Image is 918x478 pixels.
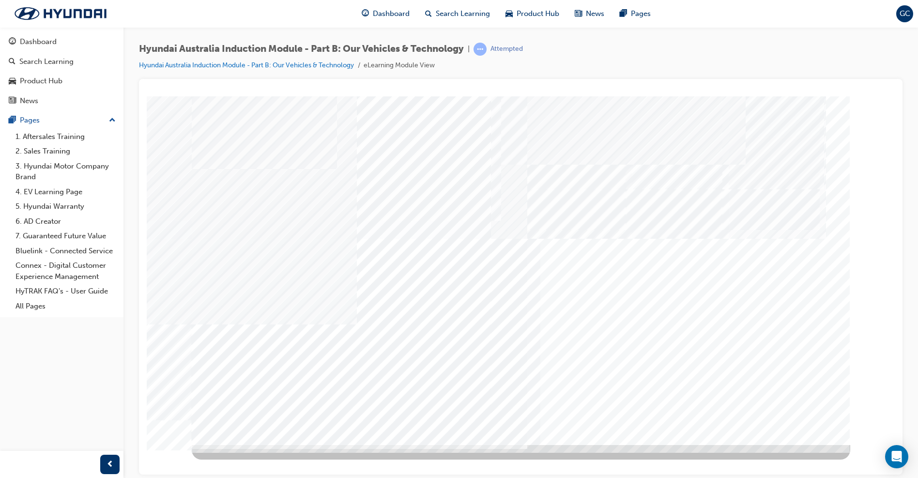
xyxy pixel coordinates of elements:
div: Dashboard [20,36,57,47]
a: News [4,92,120,110]
a: 6. AD Creator [12,214,120,229]
div: Attempted [490,45,523,54]
button: DashboardSearch LearningProduct HubNews [4,31,120,111]
span: news-icon [9,97,16,106]
li: eLearning Module View [364,60,435,71]
span: up-icon [109,114,116,127]
a: 1. Aftersales Training [12,129,120,144]
button: GC [896,5,913,22]
a: search-iconSearch Learning [417,4,498,24]
a: Search Learning [4,53,120,71]
div: Search Learning [19,56,74,67]
span: learningRecordVerb_ATTEMPT-icon [474,43,487,56]
a: Bluelink - Connected Service [12,244,120,259]
span: car-icon [505,8,513,20]
span: guage-icon [362,8,369,20]
div: Open Intercom Messenger [885,445,908,468]
span: | [468,44,470,55]
button: Pages [4,111,120,129]
a: 2. Sales Training [12,144,120,159]
a: 5. Hyundai Warranty [12,199,120,214]
span: pages-icon [620,8,627,20]
span: search-icon [9,58,15,66]
span: Pages [631,8,651,19]
a: 7. Guaranteed Future Value [12,229,120,244]
span: Dashboard [373,8,410,19]
a: guage-iconDashboard [354,4,417,24]
div: Product Hub [20,76,62,87]
a: Dashboard [4,33,120,51]
span: pages-icon [9,116,16,125]
a: All Pages [12,299,120,314]
span: car-icon [9,77,16,86]
a: Connex - Digital Customer Experience Management [12,258,120,284]
a: Hyundai Australia Induction Module - Part B: Our Vehicles & Technology [139,61,354,69]
a: pages-iconPages [612,4,658,24]
span: guage-icon [9,38,16,46]
span: news-icon [575,8,582,20]
a: 3. Hyundai Motor Company Brand [12,159,120,185]
span: Product Hub [517,8,559,19]
span: News [586,8,604,19]
a: car-iconProduct Hub [498,4,567,24]
div: News [20,95,38,107]
a: Product Hub [4,72,120,90]
span: prev-icon [107,459,114,471]
span: search-icon [425,8,432,20]
span: GC [900,8,910,19]
img: Trak [5,3,116,24]
a: HyTRAK FAQ's - User Guide [12,284,120,299]
a: 4. EV Learning Page [12,185,120,200]
span: Search Learning [436,8,490,19]
span: Hyundai Australia Induction Module - Part B: Our Vehicles & Technology [139,44,464,55]
a: news-iconNews [567,4,612,24]
div: Pages [20,115,40,126]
